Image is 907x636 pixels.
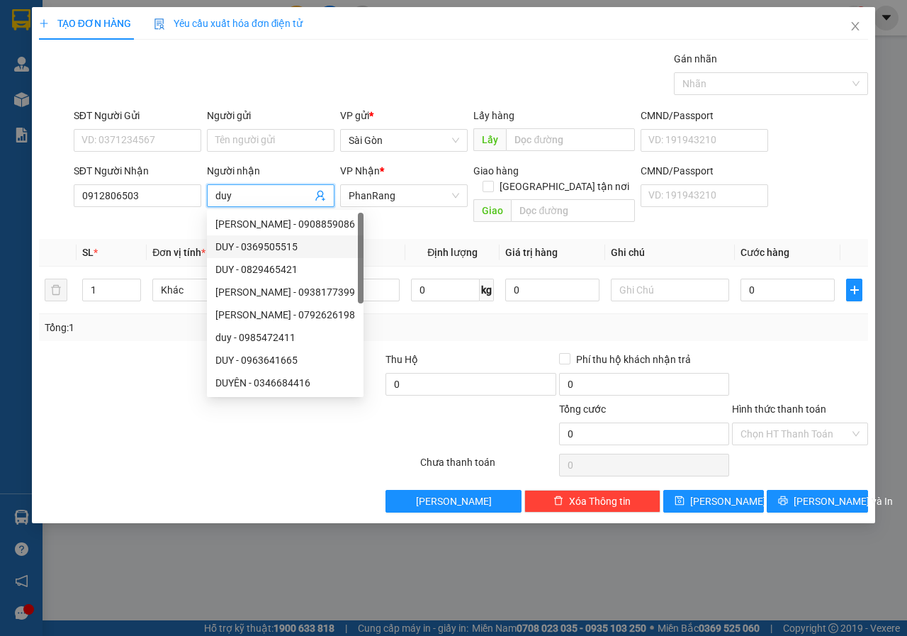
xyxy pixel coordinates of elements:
[215,375,355,391] div: DUYÊN - 0346684416
[419,454,558,479] div: Chưa thanh toán
[846,279,862,301] button: plus
[511,199,634,222] input: Dọc đường
[505,279,599,301] input: 0
[207,258,364,281] div: DUY - 0829465421
[207,235,364,258] div: DUY - 0369505515
[611,279,729,301] input: Ghi Chú
[39,18,131,29] span: TẠO ĐƠN HÀNG
[39,18,49,28] span: plus
[473,110,514,121] span: Lấy hàng
[480,279,494,301] span: kg
[569,493,631,509] span: Xóa Thông tin
[152,247,205,258] span: Đơn vị tính
[850,21,861,32] span: close
[570,352,697,367] span: Phí thu hộ khách nhận trả
[207,163,334,179] div: Người nhận
[45,279,67,301] button: delete
[847,284,862,296] span: plus
[505,247,558,258] span: Giá trị hàng
[215,307,355,323] div: [PERSON_NAME] - 0792626198
[349,130,459,151] span: Sài Gòn
[732,403,826,415] label: Hình thức thanh toán
[207,349,364,372] div: DUY - 0963641665
[45,320,351,335] div: Tổng: 1
[349,185,459,206] span: PhanRang
[340,165,380,177] span: VP Nhận
[215,239,355,255] div: DUY - 0369505515
[207,326,364,349] div: duy - 0985472411
[473,165,519,177] span: Giao hàng
[690,493,766,509] span: [PERSON_NAME]
[207,303,364,326] div: TUẤN DUY - 0792626198
[605,239,735,267] th: Ghi chú
[82,247,94,258] span: SL
[215,284,355,300] div: [PERSON_NAME] - 0938177399
[340,108,468,123] div: VP gửi
[154,18,165,30] img: icon
[215,262,355,277] div: DUY - 0829465421
[553,496,563,507] span: delete
[74,108,201,123] div: SĐT Người Gửi
[315,190,326,201] span: user-add
[506,128,634,151] input: Dọc đường
[641,163,768,179] div: CMND/Passport
[207,281,364,303] div: DUY HƯNG - 0938177399
[835,7,875,47] button: Close
[154,18,303,29] span: Yêu cầu xuất hóa đơn điện tử
[416,493,492,509] span: [PERSON_NAME]
[215,330,355,345] div: duy - 0985472411
[674,53,717,65] label: Gán nhãn
[215,352,355,368] div: DUY - 0963641665
[641,108,768,123] div: CMND/Passport
[559,403,606,415] span: Tổng cước
[161,279,262,301] span: Khác
[767,490,868,513] button: printer[PERSON_NAME] và In
[473,199,511,222] span: Giao
[494,179,635,194] span: [GEOGRAPHIC_DATA] tận nơi
[778,496,788,507] span: printer
[740,247,789,258] span: Cước hàng
[74,163,201,179] div: SĐT Người Nhận
[385,490,522,513] button: [PERSON_NAME]
[663,490,765,513] button: save[PERSON_NAME]
[675,496,685,507] span: save
[215,216,355,232] div: [PERSON_NAME] - 0908859086
[794,493,893,509] span: [PERSON_NAME] và In
[473,128,506,151] span: Lấy
[385,354,418,365] span: Thu Hộ
[524,490,660,513] button: deleteXóa Thông tin
[207,213,364,235] div: HOÀNG DUY DƯƠNG - 0908859086
[207,108,334,123] div: Người gửi
[427,247,478,258] span: Định lượng
[207,372,364,394] div: DUYÊN - 0346684416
